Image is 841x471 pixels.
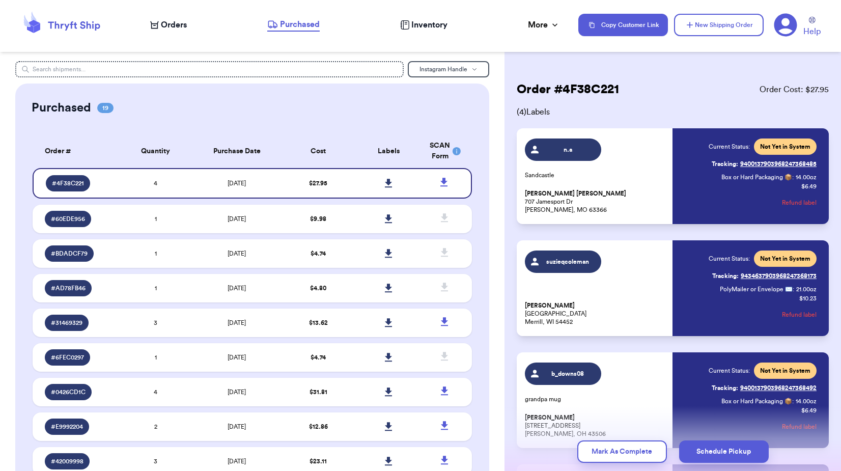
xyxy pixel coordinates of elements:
[154,424,157,430] span: 2
[525,190,626,198] span: [PERSON_NAME] [PERSON_NAME]
[525,301,666,326] p: [GEOGRAPHIC_DATA] Merrill, WI 54452
[721,398,792,404] span: Box or Hard Packaging 📦
[310,285,326,291] span: $ 4.80
[150,19,187,31] a: Orders
[51,319,82,327] span: # 31469329
[228,389,246,395] span: [DATE]
[51,215,85,223] span: # 60EDE956
[155,354,157,361] span: 1
[228,458,246,464] span: [DATE]
[525,414,575,422] span: [PERSON_NAME]
[782,415,817,438] button: Refund label
[97,103,114,113] span: 19
[801,406,817,414] p: $ 6.49
[309,424,328,430] span: $ 12.86
[801,182,817,190] p: $ 6.49
[283,134,353,168] th: Cost
[51,423,83,431] span: # E9992204
[280,18,320,31] span: Purchased
[51,353,84,362] span: # 6FEC0297
[544,258,592,266] span: suzieqcoleman
[228,180,246,186] span: [DATE]
[228,285,246,291] span: [DATE]
[51,284,86,292] span: # AD78FB46
[155,285,157,291] span: 1
[792,397,794,405] span: :
[154,458,157,464] span: 3
[228,320,246,326] span: [DATE]
[408,61,489,77] button: Instagram Handle
[309,180,327,186] span: $ 27.95
[760,84,829,96] span: Order Cost: $ 27.95
[544,146,592,154] span: n.a
[309,320,328,326] span: $ 13.62
[228,251,246,257] span: [DATE]
[154,389,157,395] span: 4
[161,19,187,31] span: Orders
[51,250,88,258] span: # BDADCF79
[430,141,460,162] div: SCAN Form
[796,397,817,405] span: 14.00 oz
[782,303,817,326] button: Refund label
[311,354,326,361] span: $ 4.74
[674,14,764,36] button: New Shipping Order
[525,171,666,179] p: Sandcastle
[782,191,817,214] button: Refund label
[120,134,190,168] th: Quantity
[793,285,794,293] span: :
[720,286,793,292] span: PolyMailer or Envelope ✉️
[155,216,157,222] span: 1
[228,354,246,361] span: [DATE]
[517,81,619,98] h2: Order # 4F38C221
[154,320,157,326] span: 3
[796,285,817,293] span: 21.00 oz
[679,440,769,463] button: Schedule Pickup
[51,388,86,396] span: # 0426CD1C
[796,173,817,181] span: 14.00 oz
[419,66,467,72] span: Instagram Handle
[52,179,84,187] span: # 4F38C221
[709,367,750,375] span: Current Status:
[525,413,666,438] p: [STREET_ADDRESS] [PERSON_NAME], OH 43506
[712,160,738,168] span: Tracking:
[712,380,817,396] a: Tracking:9400137903968247368492
[803,17,821,38] a: Help
[709,143,750,151] span: Current Status:
[712,384,738,392] span: Tracking:
[411,19,447,31] span: Inventory
[517,106,829,118] span: ( 4 ) Labels
[267,18,320,32] a: Purchased
[544,370,592,378] span: b_downs08
[760,255,810,263] span: Not Yet in System
[51,457,83,465] span: # 42009998
[525,189,666,214] p: 707 Jamesport Dr [PERSON_NAME], MO 63366
[310,216,326,222] span: $ 9.98
[760,143,810,151] span: Not Yet in System
[228,424,246,430] span: [DATE]
[712,272,739,280] span: Tracking:
[721,174,792,180] span: Box or Hard Packaging 📦
[310,458,327,464] span: $ 23.11
[32,100,91,116] h2: Purchased
[792,173,794,181] span: :
[353,134,424,168] th: Labels
[528,19,560,31] div: More
[799,294,817,302] p: $ 10.23
[709,255,750,263] span: Current Status:
[33,134,121,168] th: Order #
[311,251,326,257] span: $ 4.74
[712,156,817,172] a: Tracking:9400137903968247368485
[228,216,246,222] span: [DATE]
[525,302,575,310] span: [PERSON_NAME]
[310,389,327,395] span: $ 31.81
[191,134,283,168] th: Purchase Date
[578,14,668,36] button: Copy Customer Link
[154,180,157,186] span: 4
[400,19,447,31] a: Inventory
[577,440,667,463] button: Mark As Complete
[803,25,821,38] span: Help
[15,61,404,77] input: Search shipments...
[712,268,817,284] a: Tracking:9434637903968247368173
[525,395,666,403] p: grandpa mug
[760,367,810,375] span: Not Yet in System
